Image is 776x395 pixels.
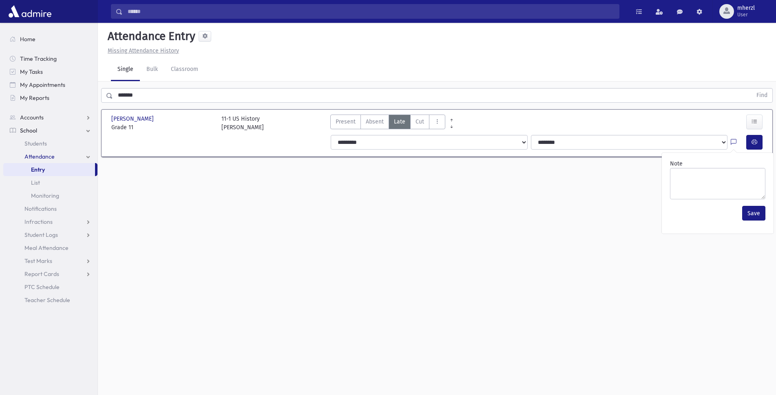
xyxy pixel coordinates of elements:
[3,215,97,228] a: Infractions
[20,114,44,121] span: Accounts
[3,91,97,104] a: My Reports
[3,293,97,307] a: Teacher Schedule
[3,137,97,150] a: Students
[31,192,59,199] span: Monitoring
[3,202,97,215] a: Notifications
[3,176,97,189] a: List
[20,55,57,62] span: Time Tracking
[24,244,69,252] span: Meal Attendance
[3,163,95,176] a: Entry
[111,58,140,81] a: Single
[3,150,97,163] a: Attendance
[24,270,59,278] span: Report Cards
[670,159,683,168] label: Note
[336,117,356,126] span: Present
[3,228,97,241] a: Student Logs
[3,124,97,137] a: School
[3,33,97,46] a: Home
[20,68,43,75] span: My Tasks
[7,3,53,20] img: AdmirePro
[20,35,35,43] span: Home
[24,231,58,238] span: Student Logs
[3,267,97,280] a: Report Cards
[221,115,264,132] div: 11-1 US History [PERSON_NAME]
[108,47,179,54] u: Missing Attendance History
[3,111,97,124] a: Accounts
[164,58,205,81] a: Classroom
[3,52,97,65] a: Time Tracking
[104,47,179,54] a: Missing Attendance History
[20,81,65,88] span: My Appointments
[416,117,424,126] span: Cut
[111,115,155,123] span: [PERSON_NAME]
[330,115,445,132] div: AttTypes
[366,117,384,126] span: Absent
[3,65,97,78] a: My Tasks
[3,254,97,267] a: Test Marks
[3,241,97,254] a: Meal Attendance
[24,257,52,265] span: Test Marks
[394,117,405,126] span: Late
[111,123,213,132] span: Grade 11
[737,11,755,18] span: User
[20,127,37,134] span: School
[3,280,97,293] a: PTC Schedule
[24,140,47,147] span: Students
[31,179,40,186] span: List
[752,88,772,102] button: Find
[20,94,49,102] span: My Reports
[3,78,97,91] a: My Appointments
[140,58,164,81] a: Bulk
[24,153,55,160] span: Attendance
[742,206,765,221] button: Save
[31,166,45,173] span: Entry
[737,5,755,11] span: mherzl
[24,283,60,291] span: PTC Schedule
[3,189,97,202] a: Monitoring
[24,205,57,212] span: Notifications
[123,4,619,19] input: Search
[24,218,53,225] span: Infractions
[24,296,70,304] span: Teacher Schedule
[104,29,195,43] h5: Attendance Entry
